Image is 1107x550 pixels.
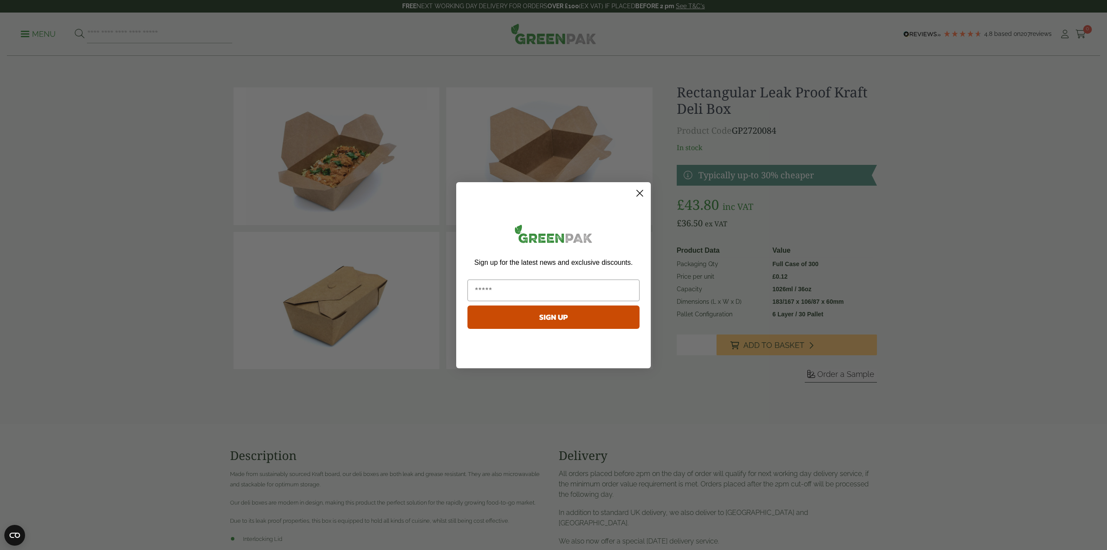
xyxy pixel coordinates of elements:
img: greenpak_logo [467,221,640,250]
button: Open CMP widget [4,525,25,546]
button: Close dialog [632,186,647,201]
span: Sign up for the latest news and exclusive discounts. [474,259,633,266]
input: Email [467,280,640,301]
button: SIGN UP [467,306,640,329]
